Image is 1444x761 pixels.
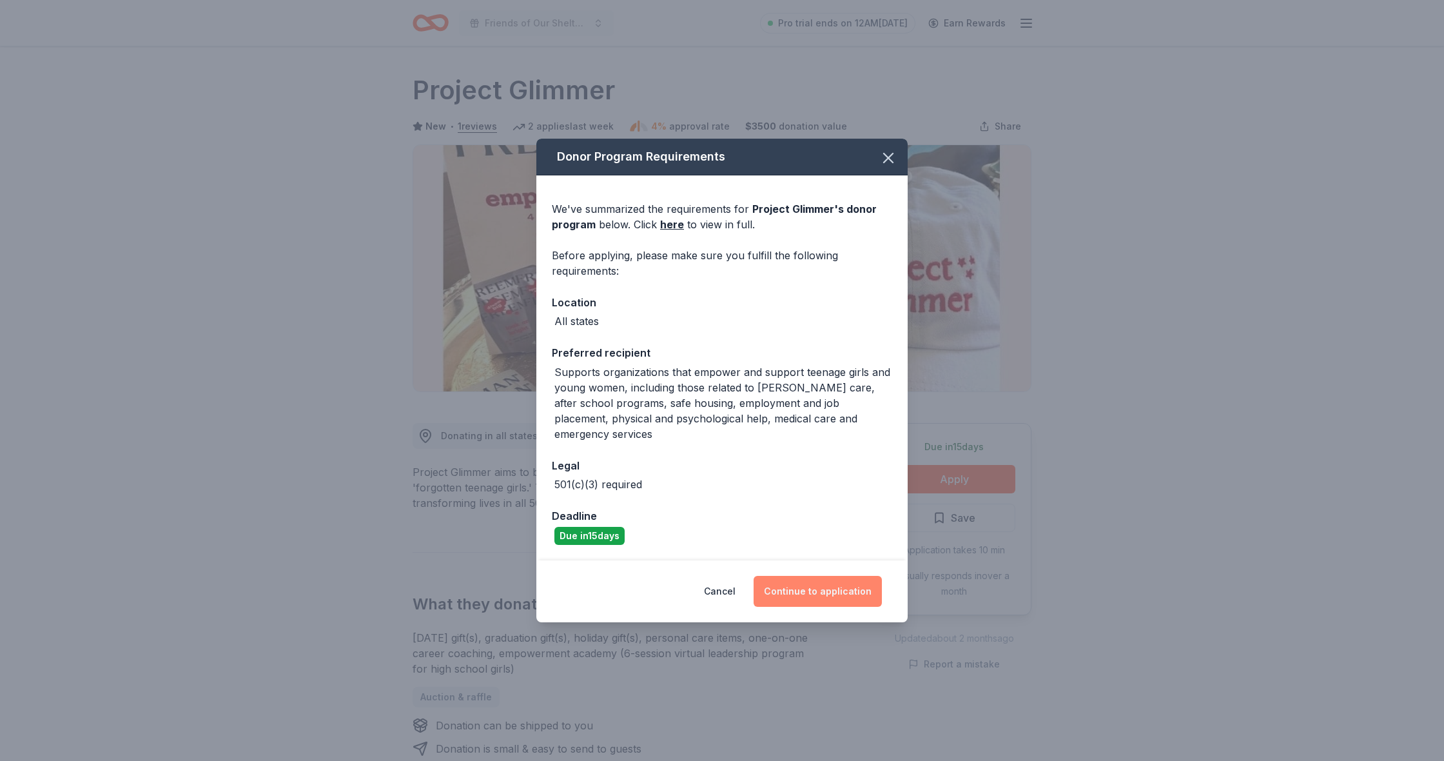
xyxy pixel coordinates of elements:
div: Supports organizations that empower and support teenage girls and young women, including those re... [554,364,892,442]
div: Donor Program Requirements [536,139,908,175]
a: here [660,217,684,232]
div: We've summarized the requirements for below. Click to view in full. [552,201,892,232]
button: Cancel [704,576,736,607]
div: Preferred recipient [552,344,892,361]
div: Legal [552,457,892,474]
div: Due in 15 days [554,527,625,545]
button: Continue to application [754,576,882,607]
div: 501(c)(3) required [554,477,642,492]
div: Location [552,294,892,311]
div: Before applying, please make sure you fulfill the following requirements: [552,248,892,279]
div: All states [554,313,599,329]
div: Deadline [552,508,892,524]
